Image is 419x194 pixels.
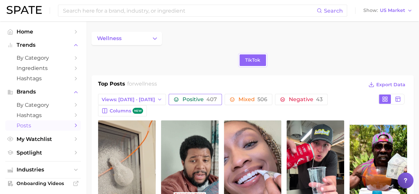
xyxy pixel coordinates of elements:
[17,75,70,82] span: Hashtags
[98,80,125,90] h1: Top Posts
[245,57,260,63] span: TikTok
[5,87,81,97] button: Brands
[5,27,81,37] a: Home
[7,6,42,14] img: SPATE
[324,8,343,14] span: Search
[110,108,143,114] span: Columns
[91,32,162,45] button: Change Category
[239,54,266,66] a: TikTok
[134,81,157,87] span: wellness
[17,65,70,71] span: Ingredients
[380,9,405,12] span: US Market
[367,80,407,89] button: Export Data
[5,165,81,175] button: Industries
[97,35,122,41] span: wellness
[363,9,378,12] span: Show
[362,6,414,15] button: ShowUS Market
[257,96,267,102] span: 506
[5,63,81,73] a: Ingredients
[17,180,70,186] span: Onboarding Videos
[98,105,147,116] button: Columnsnew
[62,5,317,16] input: Search here for a brand, industry, or ingredient
[17,89,70,95] span: Brands
[102,97,155,102] span: Views: [DATE] - [DATE]
[5,100,81,110] a: by Category
[17,136,70,142] span: My Watchlist
[17,150,70,156] span: Spotlight
[5,53,81,63] a: by Category
[376,82,405,88] span: Export Data
[5,40,81,50] button: Trends
[17,42,70,48] span: Trends
[98,94,166,105] button: Views: [DATE] - [DATE]
[5,134,81,144] a: My Watchlist
[127,80,157,90] h2: for
[17,122,70,129] span: Posts
[238,97,267,102] span: Mixed
[17,102,70,108] span: by Category
[5,73,81,84] a: Hashtags
[17,112,70,118] span: Hashtags
[316,96,323,102] span: 43
[5,110,81,120] a: Hashtags
[5,120,81,131] a: Posts
[17,55,70,61] span: by Category
[5,178,81,188] a: Onboarding Videos
[17,29,70,35] span: Home
[17,167,70,173] span: Industries
[5,148,81,158] a: Spotlight
[289,97,323,102] span: Negative
[206,96,217,102] span: 407
[132,108,143,114] span: new
[183,97,217,102] span: Positive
